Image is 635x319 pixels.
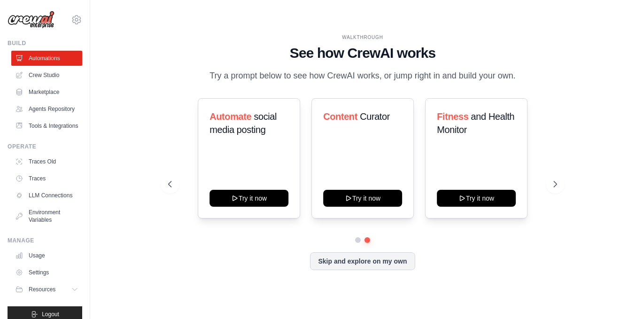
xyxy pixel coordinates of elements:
[210,190,289,207] button: Try it now
[8,143,82,150] div: Operate
[11,154,82,169] a: Traces Old
[210,111,277,135] span: social media posting
[29,286,55,293] span: Resources
[437,111,514,135] span: and Health Monitor
[437,111,468,122] span: Fitness
[210,111,252,122] span: Automate
[11,68,82,83] a: Crew Studio
[11,118,82,133] a: Tools & Integrations
[11,188,82,203] a: LLM Connections
[11,265,82,280] a: Settings
[8,39,82,47] div: Build
[8,237,82,244] div: Manage
[437,190,516,207] button: Try it now
[11,51,82,66] a: Automations
[205,69,520,83] p: Try a prompt below to see how CrewAI works, or jump right in and build your own.
[11,85,82,100] a: Marketplace
[310,252,415,270] button: Skip and explore on my own
[168,45,558,62] h1: See how CrewAI works
[323,111,357,122] span: Content
[360,111,390,122] span: Curator
[11,282,82,297] button: Resources
[42,311,59,318] span: Logout
[11,205,82,227] a: Environment Variables
[168,34,558,41] div: WALKTHROUGH
[588,274,635,319] iframe: Chat Widget
[11,248,82,263] a: Usage
[11,171,82,186] a: Traces
[8,11,54,29] img: Logo
[11,101,82,117] a: Agents Repository
[323,190,402,207] button: Try it now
